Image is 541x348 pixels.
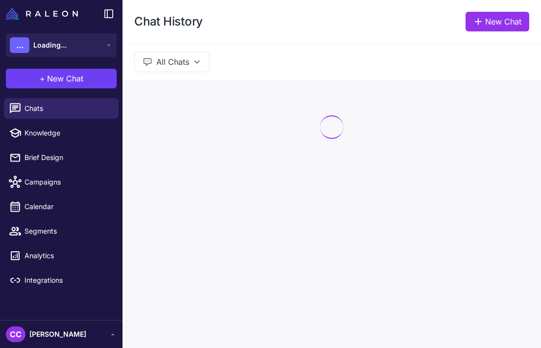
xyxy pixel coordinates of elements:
[4,221,119,241] a: Segments
[134,14,203,29] h1: Chat History
[134,52,209,72] button: All Chats
[25,177,111,187] span: Campaigns
[25,152,111,163] span: Brief Design
[25,128,111,138] span: Knowledge
[29,329,86,340] span: [PERSON_NAME]
[4,98,119,119] a: Chats
[47,73,83,84] span: New Chat
[25,103,111,114] span: Chats
[25,201,111,212] span: Calendar
[466,12,529,31] a: New Chat
[4,123,119,143] a: Knowledge
[33,40,67,51] span: Loading...
[10,37,29,53] div: ...
[40,73,45,84] span: +
[25,250,111,261] span: Analytics
[6,33,117,57] button: ...Loading...
[6,69,117,88] button: +New Chat
[4,270,119,291] a: Integrations
[4,172,119,192] a: Campaigns
[25,275,111,286] span: Integrations
[6,8,78,20] img: Raleon Logo
[6,326,25,342] div: CC
[4,147,119,168] a: Brief Design
[4,196,119,217] a: Calendar
[4,245,119,266] a: Analytics
[25,226,111,237] span: Segments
